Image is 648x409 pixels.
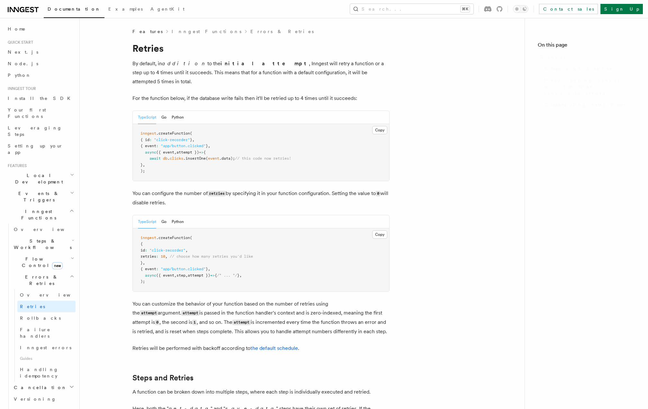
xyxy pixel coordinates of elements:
[132,387,390,396] p: A function can be broken down into multiple steps, where each step is individually executed and r...
[11,224,76,235] a: Overview
[145,248,147,253] span: :
[140,254,156,259] span: retries
[192,138,194,142] span: ,
[8,107,46,119] span: Your first Functions
[11,271,76,289] button: Errors & Retries
[104,2,147,17] a: Examples
[11,382,76,393] button: Cancellation
[239,273,242,278] span: ,
[138,215,156,228] button: TypeScript
[542,75,635,99] a: Preventing retries with Non-retriable errors
[156,267,158,271] span: :
[544,102,625,108] span: Customizing retry times
[11,384,67,391] span: Cancellation
[206,267,208,271] span: }
[5,40,33,45] span: Quick start
[190,138,192,142] span: }
[538,41,635,51] h4: On this page
[208,144,210,148] span: ,
[215,273,217,278] span: {
[5,190,70,203] span: Events & Triggers
[140,261,143,265] span: }
[154,138,190,142] span: "click-recorder"
[156,150,174,155] span: ({ event
[232,320,250,325] code: attempt
[143,163,145,167] span: ,
[20,316,61,321] span: Rollbacks
[14,227,80,232] span: Overview
[17,364,76,382] a: Handling idempotency
[20,327,50,339] span: Failure handlers
[192,320,197,325] code: 1
[17,289,76,301] a: Overview
[163,156,167,161] span: db
[250,345,298,351] a: the default schedule
[132,94,390,103] p: For the function below, if the database write fails then it'll be retried up to 4 times until it ...
[145,150,156,155] span: async
[20,345,71,350] span: Inngest errors
[5,188,76,206] button: Events & Triggers
[544,66,612,72] span: Steps and Retries
[5,69,76,81] a: Python
[5,46,76,58] a: Next.js
[132,42,390,54] h1: Retries
[206,156,208,161] span: (
[162,60,207,67] em: addition
[208,156,219,161] span: event
[11,253,76,271] button: Flow Controlnew
[185,248,188,253] span: ,
[156,254,158,259] span: :
[5,23,76,35] a: Home
[140,131,156,136] span: inngest
[350,4,473,14] button: Search...⌘K
[250,28,314,35] a: Errors & Retries
[210,273,215,278] span: =>
[8,125,62,137] span: Leveraging Steps
[8,26,26,32] span: Home
[140,279,145,284] span: );
[172,28,241,35] a: Inngest Functions
[17,312,76,324] a: Rollbacks
[190,131,192,136] span: (
[174,273,176,278] span: ,
[11,235,76,253] button: Steps & Workflows
[172,111,184,124] button: Python
[140,242,143,246] span: {
[206,144,208,148] span: }
[138,111,156,124] button: TypeScript
[203,150,206,155] span: {
[237,273,239,278] span: }
[11,289,76,382] div: Errors & Retries
[161,144,206,148] span: "app/button.clicked"
[185,273,188,278] span: ,
[132,299,390,336] p: You can customize the behavior of your function based on the number of retries using the argument...
[140,267,156,271] span: { event
[11,274,70,287] span: Errors & Retries
[5,163,27,168] span: Features
[8,96,74,101] span: Install the SDK
[181,310,199,316] code: attempt
[140,138,149,142] span: { id
[140,169,145,173] span: );
[5,93,76,104] a: Install the SDK
[542,63,635,75] a: Steps and Retries
[132,59,390,86] p: By default, in to the , Inngest will retry a function or a step up to 4 times until it succeeds. ...
[8,49,38,55] span: Next.js
[176,150,199,155] span: attempt })
[542,99,635,111] a: Customizing retry times
[600,4,643,14] a: Sign Up
[140,248,145,253] span: id
[147,2,188,17] a: AgentKit
[5,58,76,69] a: Node.js
[513,5,528,13] button: Toggle dark mode
[190,236,192,240] span: (
[108,6,143,12] span: Examples
[208,267,210,271] span: ,
[172,215,184,228] button: Python
[161,111,166,124] button: Go
[161,254,165,259] span: 10
[8,73,31,78] span: Python
[540,54,565,60] span: Retries
[48,6,101,12] span: Documentation
[11,256,71,269] span: Flow Control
